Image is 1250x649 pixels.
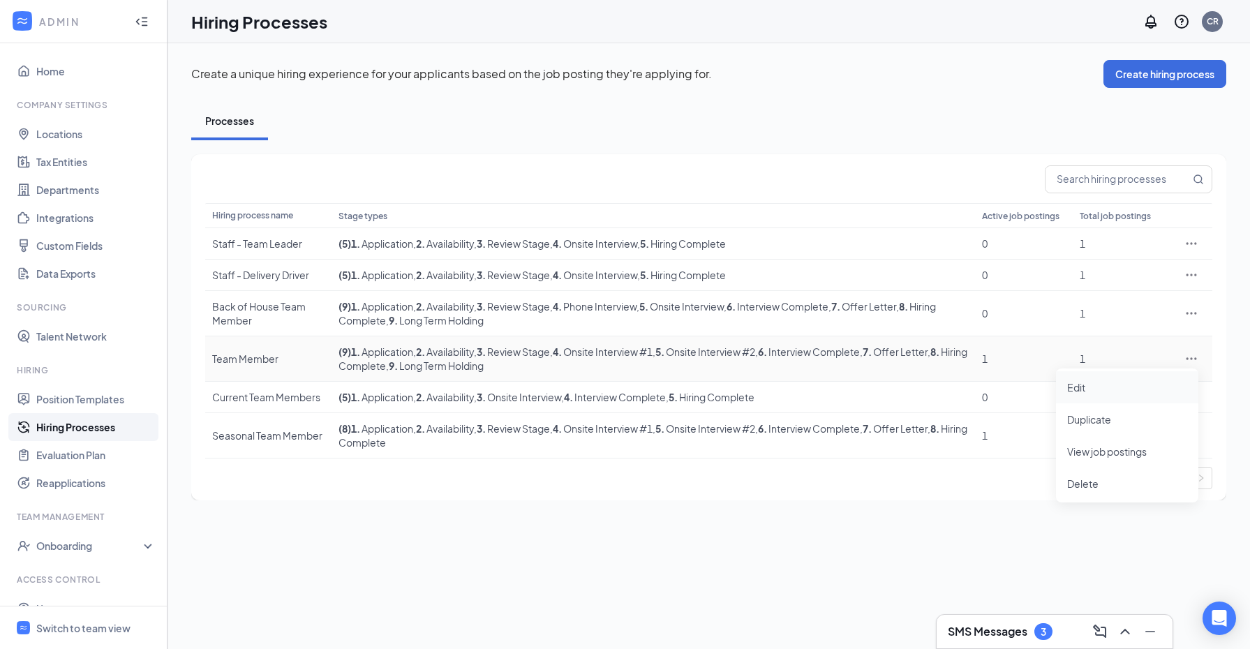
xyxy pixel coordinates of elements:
div: Company Settings [17,99,153,111]
div: Access control [17,574,153,585]
b: 8 . [899,300,908,313]
b: 4 . [553,422,562,435]
b: 6 . [758,422,767,435]
b: 7 . [831,300,840,313]
a: Evaluation Plan [36,441,156,469]
a: Home [36,57,156,85]
b: 3 . [477,345,486,358]
span: , Hiring Complete [637,237,726,250]
b: 4 . [564,391,573,403]
b: 6 . [758,345,767,358]
b: 5 . [640,237,649,250]
span: 0 [982,237,988,250]
span: , Onsite Interview #1 [550,422,653,435]
b: 1 . [351,422,360,435]
span: , Hiring Complete [637,269,726,281]
svg: QuestionInfo [1173,13,1190,30]
b: 2 . [416,391,425,403]
span: , Offer Letter [860,422,928,435]
span: , Review Stage [474,300,550,313]
div: Hiring [17,364,153,376]
a: Integrations [36,204,156,232]
input: Search hiring processes [1046,166,1190,193]
button: Create hiring process [1103,60,1226,88]
span: , Onsite Interview #2 [653,345,755,358]
span: ( 5 ) [338,269,351,281]
div: Onboarding [36,539,144,553]
b: 4 . [553,300,562,313]
span: 1 [982,352,988,365]
b: 3 . [477,422,486,435]
div: 1 [1080,306,1163,320]
svg: Notifications [1143,13,1159,30]
b: 5 . [640,269,649,281]
svg: MagnifyingGlass [1193,174,1204,185]
span: 1 [982,429,988,442]
b: 2 . [416,300,425,313]
th: Total job postings [1073,203,1170,228]
p: Create a unique hiring experience for your applicants based on the job posting they're applying for. [191,66,1103,82]
span: , Availability [413,345,474,358]
li: Next Page [1190,467,1212,489]
svg: ChevronUp [1117,623,1133,640]
div: Staff - Team Leader [212,237,325,251]
a: Talent Network [36,322,156,350]
b: 2 . [416,269,425,281]
span: , Long Term Holding [386,359,484,372]
div: 3 [1041,626,1046,638]
div: Switch to team view [36,621,131,635]
b: 1 . [351,269,360,281]
div: ADMIN [39,15,122,29]
a: Tax Entities [36,148,156,176]
div: Current Team Members [212,390,325,404]
div: Team Management [17,511,153,523]
b: 3 . [477,269,486,281]
b: 1 . [351,237,360,250]
span: , Availability [413,422,474,435]
a: Hiring Processes [36,413,156,441]
svg: UserCheck [17,539,31,553]
span: Application [351,422,413,435]
span: , Onsite Interview #1 [550,345,653,358]
b: 1 . [351,345,360,358]
svg: Ellipses [1184,268,1198,282]
span: , Availability [413,391,474,403]
span: , Interview Complete [755,422,860,435]
svg: WorkstreamLogo [19,623,28,632]
span: 0 [982,269,988,281]
b: 5 . [669,391,678,403]
span: , Hiring Complete [666,391,754,403]
div: Open Intercom Messenger [1203,602,1236,635]
button: Minimize [1139,620,1161,643]
a: Position Templates [36,385,156,413]
div: Sourcing [17,301,153,313]
div: 1 [1080,352,1163,366]
span: , Review Stage [474,345,550,358]
span: View job postings [1067,445,1147,458]
span: , Phone Interview [550,300,637,313]
span: , Onsite Interview [550,237,637,250]
span: , Review Stage [474,237,550,250]
span: , Long Term Holding [386,314,484,327]
h3: SMS Messages [948,624,1027,639]
b: 3 . [477,391,486,403]
div: Seasonal Team Member [212,428,325,442]
span: , Availability [413,237,474,250]
div: Processes [205,114,254,128]
b: 5 . [655,345,664,358]
span: Application [351,300,413,313]
b: 3 . [477,300,486,313]
b: 4 . [553,237,562,250]
th: Active job postings [975,203,1073,228]
b: 4 . [553,345,562,358]
h1: Hiring Processes [191,10,327,33]
span: 0 [982,307,988,320]
span: ( 9 ) [338,300,351,313]
span: , Onsite Interview [637,300,724,313]
b: 7 . [863,422,872,435]
button: ChevronUp [1114,620,1136,643]
a: Users [36,595,156,622]
b: 2 . [416,345,425,358]
div: 1 [1080,237,1163,251]
b: 2 . [416,422,425,435]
